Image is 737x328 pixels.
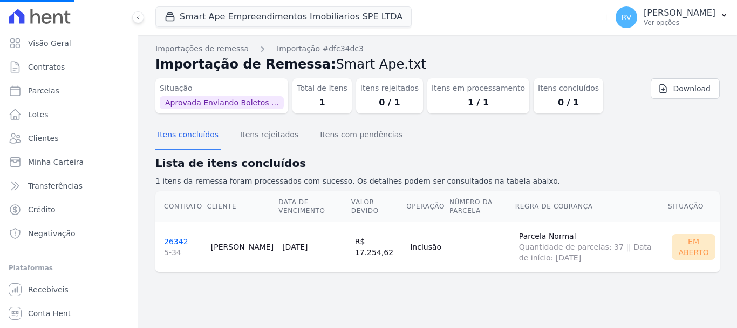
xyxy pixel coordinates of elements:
[164,247,202,258] span: 5-34
[28,133,58,144] span: Clientes
[278,222,351,272] td: [DATE]
[207,222,278,272] td: [PERSON_NAME]
[4,128,133,149] a: Clientes
[28,204,56,215] span: Crédito
[9,262,129,275] div: Plataformas
[155,176,720,187] p: 1 itens da remessa foram processados com sucesso. Os detalhes podem ser consultados na tabela aba...
[4,199,133,220] a: Crédito
[4,175,133,197] a: Transferências
[336,57,426,72] span: Smart Ape.txt
[4,279,133,300] a: Recebíveis
[360,83,419,94] dt: Itens rejeitados
[28,109,49,120] span: Lotes
[538,96,599,109] dd: 0 / 1
[277,43,364,55] a: Importação #dfc34dc3
[297,83,347,94] dt: Total de Itens
[351,222,406,272] td: R$ 17.254,62
[160,83,284,94] dt: Situação
[622,14,632,21] span: RV
[278,191,351,222] th: Data de Vencimento
[360,96,419,109] dd: 0 / 1
[155,55,720,74] h2: Importação de Remessa:
[155,43,249,55] a: Importações de remessa
[28,308,71,319] span: Conta Hent
[297,96,347,109] dd: 1
[207,191,278,222] th: Cliente
[28,85,59,96] span: Parcelas
[28,38,71,49] span: Visão Geral
[28,180,83,191] span: Transferências
[160,96,284,109] span: Aprovada Enviando Boletos ...
[672,234,715,260] div: Em Aberto
[164,237,202,258] a: 263425-34
[4,32,133,54] a: Visão Geral
[4,223,133,244] a: Negativação
[155,122,221,150] button: Itens concluídos
[607,2,737,32] button: RV [PERSON_NAME] Ver opções
[155,191,207,222] th: Contrato
[4,104,133,125] a: Lotes
[667,191,720,222] th: Situação
[28,228,76,239] span: Negativação
[644,18,715,27] p: Ver opções
[644,8,715,18] p: [PERSON_NAME]
[519,242,663,263] span: Quantidade de parcelas: 37 || Data de início: [DATE]
[4,151,133,173] a: Minha Carteira
[4,56,133,78] a: Contratos
[28,62,65,72] span: Contratos
[538,83,599,94] dt: Itens concluídos
[155,43,720,55] nav: Breadcrumb
[651,78,720,99] a: Download
[318,122,405,150] button: Itens com pendências
[238,122,301,150] button: Itens rejeitados
[406,191,449,222] th: Operação
[28,157,84,168] span: Minha Carteira
[449,191,515,222] th: Número da Parcela
[155,155,720,171] h2: Lista de itens concluídos
[155,6,412,27] button: Smart Ape Empreendimentos Imobiliarios SPE LTDA
[4,303,133,324] a: Conta Hent
[4,80,133,102] a: Parcelas
[432,96,525,109] dd: 1 / 1
[432,83,525,94] dt: Itens em processamento
[515,222,667,272] td: Parcela Normal
[28,284,69,295] span: Recebíveis
[351,191,406,222] th: Valor devido
[515,191,667,222] th: Regra de Cobrança
[406,222,449,272] td: Inclusão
